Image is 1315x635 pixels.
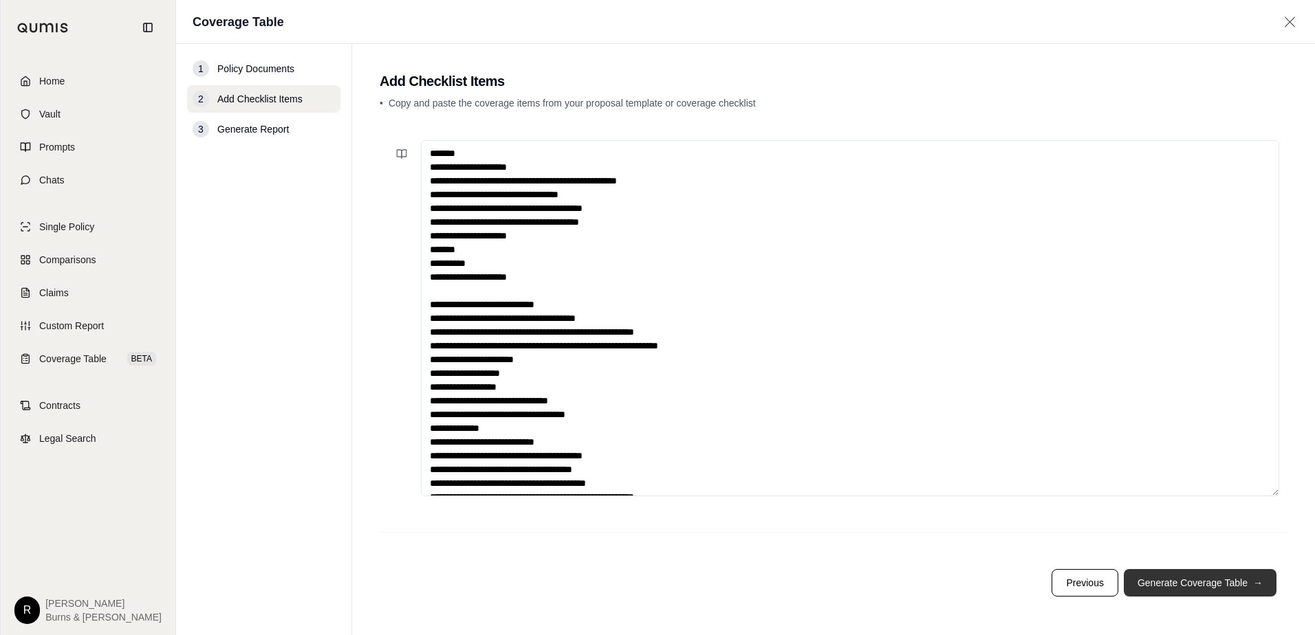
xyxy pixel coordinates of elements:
a: Custom Report [9,311,167,341]
span: Chats [39,173,65,187]
span: Generate Report [217,122,289,136]
span: Burns & [PERSON_NAME] [45,610,162,624]
div: 1 [193,60,209,77]
a: Claims [9,278,167,308]
a: Contracts [9,390,167,421]
a: Comparisons [9,245,167,275]
div: 3 [193,121,209,137]
div: R [14,597,40,624]
span: Copy and paste the coverage items from your proposal template or coverage checklist [389,98,756,109]
h1: Coverage Table [193,12,284,32]
span: → [1253,576,1263,590]
a: Prompts [9,132,167,162]
span: Single Policy [39,220,94,234]
span: Vault [39,107,61,121]
span: Coverage Table [39,352,107,366]
span: BETA [127,352,156,366]
span: Policy Documents [217,62,294,76]
a: Home [9,66,167,96]
span: Add Checklist Items [217,92,303,106]
a: Vault [9,99,167,129]
span: • [380,98,383,109]
a: Legal Search [9,423,167,454]
a: Coverage TableBETA [9,344,167,374]
a: Chats [9,165,167,195]
button: Collapse sidebar [137,16,159,38]
a: Single Policy [9,212,167,242]
div: 2 [193,91,209,107]
span: Comparisons [39,253,96,267]
span: Claims [39,286,69,300]
span: Contracts [39,399,80,412]
span: Legal Search [39,432,96,445]
img: Qumis Logo [17,23,69,33]
span: Custom Report [39,319,104,333]
button: Previous [1052,569,1118,597]
span: [PERSON_NAME] [45,597,162,610]
button: Generate Coverage Table→ [1124,569,1276,597]
h2: Add Checklist Items [380,71,1287,91]
span: Home [39,74,65,88]
span: Prompts [39,140,75,154]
